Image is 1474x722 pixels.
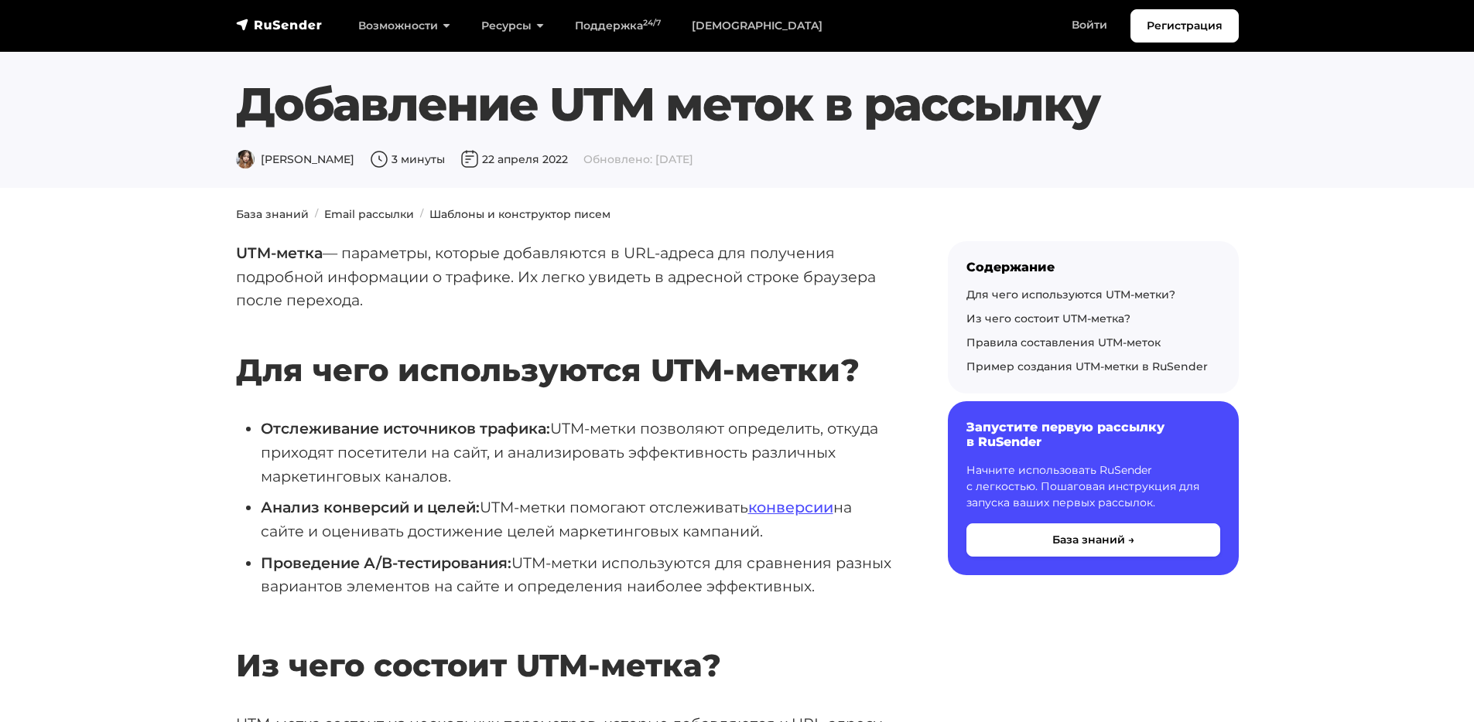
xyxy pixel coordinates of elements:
[460,152,568,166] span: 22 апреля 2022
[966,420,1220,449] h6: Запустите первую рассылку в RuSender
[676,10,838,42] a: [DEMOGRAPHIC_DATA]
[748,498,833,516] a: конверсии
[948,401,1239,574] a: Запустите первую рассылку в RuSender Начните использовать RuSender с легкостью. Пошаговая инструк...
[261,419,550,438] strong: Отслеживание источников трафика:
[236,17,323,32] img: RuSender
[966,260,1220,274] div: Содержание
[643,18,661,28] sup: 24/7
[966,523,1220,557] button: База знаний →
[559,10,676,42] a: Поддержка24/7
[236,152,354,166] span: [PERSON_NAME]
[583,152,693,166] span: Обновлено: [DATE]
[466,10,559,42] a: Ресурсы
[429,207,610,221] a: Шаблоны и конструктор писем
[261,498,480,516] strong: Анализ конверсий и целей:
[236,207,309,221] a: База знаний
[460,150,479,169] img: Дата публикации
[261,417,898,488] li: UTM-метки позволяют определить, откуда приходят посетители на сайт, и анализировать эффективность...
[343,10,466,42] a: Возможности
[370,152,445,166] span: 3 минуты
[236,306,898,389] h2: Для чего используются UTM-метки?
[966,288,1175,301] a: Для чего используются UTM-метки?
[370,150,388,169] img: Время чтения
[227,206,1248,223] nav: breadcrumb
[966,359,1208,373] a: Пример создания UTM-метки в RuSender
[1130,9,1239,43] a: Регистрация
[236,77,1239,132] h1: Добавление UTM меток в рассылку
[236,241,898,312] p: — параметры, которые добавляются в URL-адреса для получения подробной информации о трафике. Их ле...
[966,335,1161,349] a: Правила составления UTM-меток
[966,462,1220,511] p: Начните использовать RuSender с легкостью. Пошаговая инструкция для запуска ваших первых рассылок.
[261,551,898,598] li: UTM-метки используются для сравнения разных вариантов элементов на сайте и определения наиболее э...
[324,207,414,221] a: Email рассылки
[261,496,898,543] li: UTM-метки помогают отслеживать на сайте и оценивать достижение целей маркетинговых кампаний.
[236,244,323,262] strong: UTM-метка
[261,553,511,572] strong: Проведение А/В-тестирования:
[1056,9,1123,41] a: Войти
[966,312,1130,325] a: Из чего состоит UTM-метка?
[236,601,898,684] h2: Из чего состоит UTM-метка?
